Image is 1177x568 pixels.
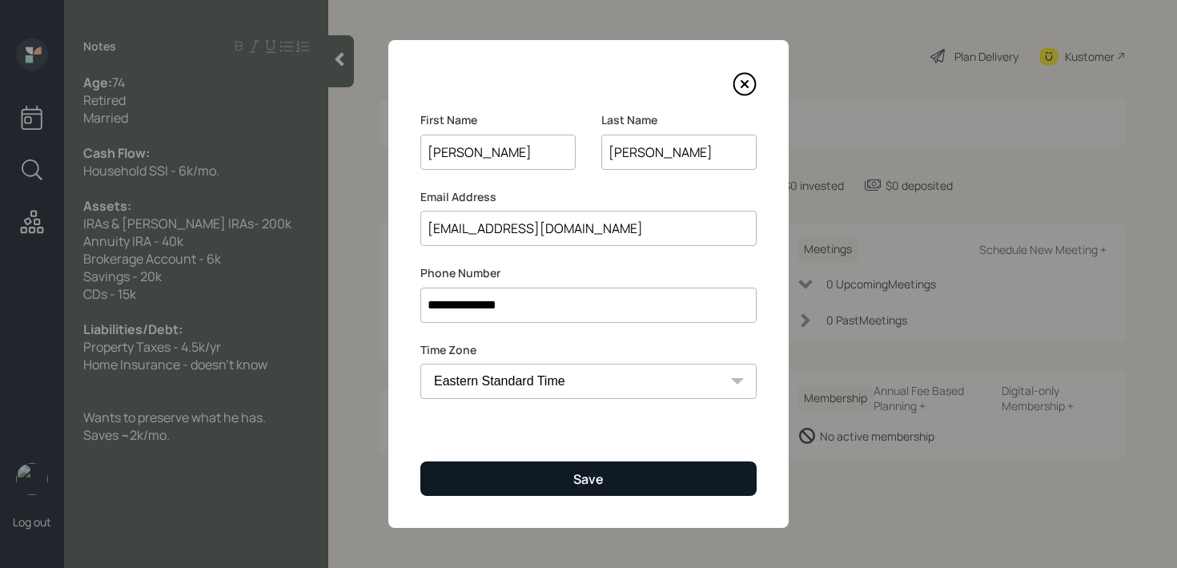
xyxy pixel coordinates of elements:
button: Save [420,461,757,496]
label: Email Address [420,189,757,205]
label: Last Name [601,112,757,128]
label: Time Zone [420,342,757,358]
label: Phone Number [420,265,757,281]
div: Save [573,470,604,488]
label: First Name [420,112,576,128]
